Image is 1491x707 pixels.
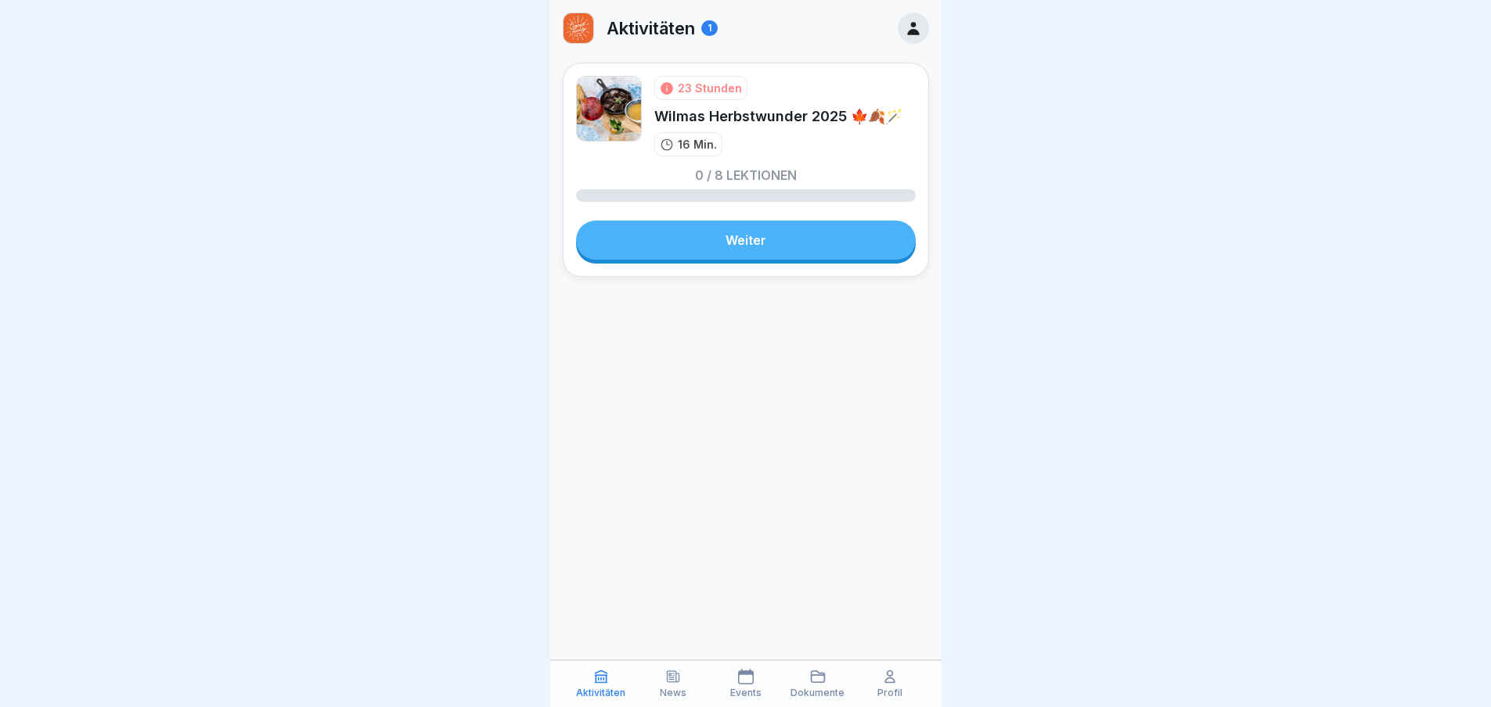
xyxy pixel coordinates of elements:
p: 16 Min. [678,136,717,153]
p: Profil [877,687,902,698]
p: 0 / 8 Lektionen [695,169,797,181]
p: Aktivitäten [607,18,695,38]
p: Aktivitäten [576,687,625,698]
div: 1 [701,20,718,36]
p: Events [730,687,762,698]
p: Dokumente [791,687,845,698]
img: v746e0paqtf9obk4lsso3w1h.png [576,76,642,142]
p: News [660,687,686,698]
div: 23 Stunden [678,80,742,96]
div: Wilmas Herbstwunder 2025 🍁🍂🪄 [654,106,902,126]
img: hyd4fwiyd0kscnnk0oqga2v1.png [564,13,593,43]
a: Weiter [576,221,916,260]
